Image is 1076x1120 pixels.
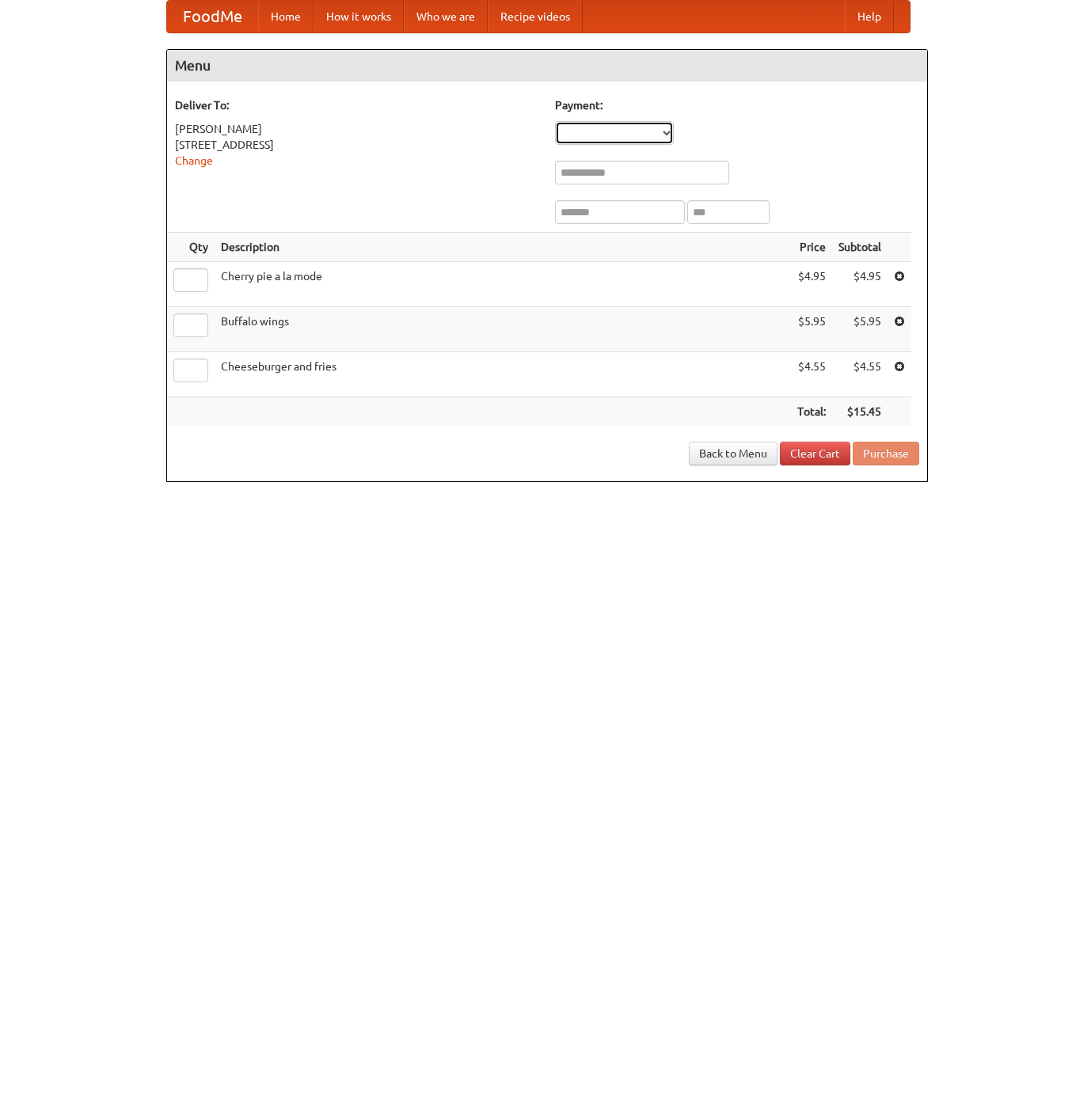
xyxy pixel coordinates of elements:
[175,121,539,137] div: [PERSON_NAME]
[791,397,832,427] th: Total:
[404,1,488,32] a: Who we are
[832,262,888,307] td: $4.95
[791,262,832,307] td: $4.95
[832,397,888,427] th: $15.45
[780,442,850,465] a: Clear Cart
[845,1,894,32] a: Help
[791,352,832,397] td: $4.55
[791,233,832,262] th: Price
[215,307,791,352] td: Buffalo wings
[689,442,778,465] a: Back to Menu
[215,233,791,262] th: Description
[167,233,215,262] th: Qty
[555,97,919,113] h5: Payment:
[175,137,539,153] div: [STREET_ADDRESS]
[853,442,919,465] button: Purchase
[175,97,539,113] h5: Deliver To:
[314,1,404,32] a: How it works
[488,1,583,32] a: Recipe videos
[832,233,888,262] th: Subtotal
[215,262,791,307] td: Cherry pie a la mode
[832,307,888,352] td: $5.95
[175,154,213,167] a: Change
[791,307,832,352] td: $5.95
[832,352,888,397] td: $4.55
[167,50,927,82] h4: Menu
[258,1,314,32] a: Home
[167,1,258,32] a: FoodMe
[215,352,791,397] td: Cheeseburger and fries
